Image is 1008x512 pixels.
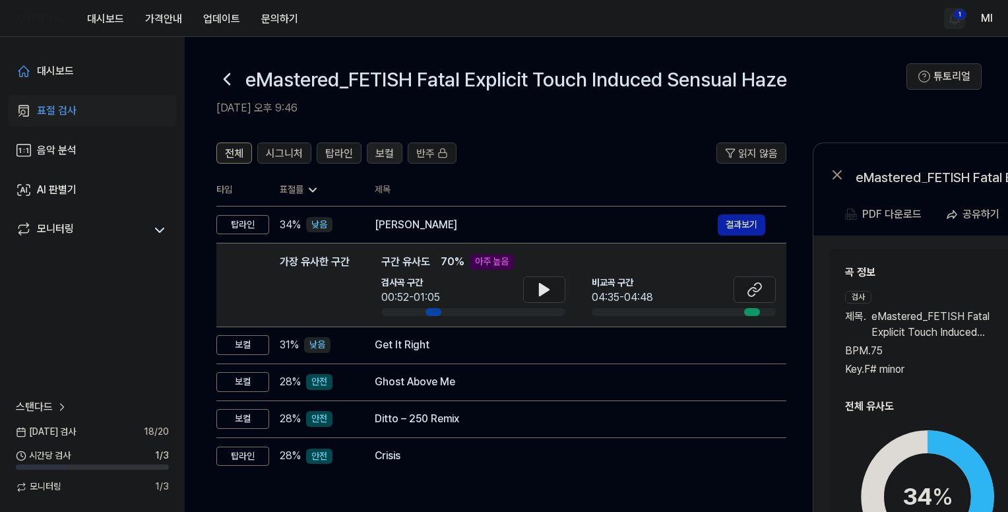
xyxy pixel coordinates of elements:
[375,217,718,233] div: [PERSON_NAME]
[216,143,252,164] button: 전체
[37,103,77,119] div: 표절 검사
[280,448,301,464] span: 28 %
[216,372,269,392] div: 보컬
[592,290,653,305] div: 04:35-04:48
[216,447,269,466] div: 탑라인
[280,411,301,427] span: 28 %
[306,217,332,233] div: 낮음
[375,174,786,206] th: 제목
[8,95,177,127] a: 표절 검사
[245,65,787,93] h1: eMastered_FETISH Fatal Explicit Touch Induced Sensual Haze
[280,374,301,390] span: 28 %
[16,426,76,439] span: [DATE] 검사
[375,337,765,353] div: Get It Right
[375,146,394,162] span: 보컬
[718,214,765,236] button: 결과보기
[16,449,71,463] span: 시간당 검사
[306,449,332,464] div: 안전
[216,215,269,235] div: 탑라인
[193,1,251,37] a: 업데이트
[947,11,962,26] img: 알림
[8,55,177,87] a: 대시보드
[306,411,332,427] div: 안전
[8,135,177,166] a: 음악 분석
[375,448,765,464] div: Crisis
[845,291,871,304] div: 검사
[962,206,999,223] div: 공유하기
[16,399,69,415] a: 스탠다드
[155,449,169,463] span: 1 / 3
[470,254,514,270] div: 아주 높음
[906,63,982,90] button: 튜토리얼
[306,374,332,390] div: 안전
[416,146,435,162] span: 반주
[375,411,765,427] div: Ditto – 250 Remix
[77,6,135,32] button: 대시보드
[842,201,924,228] button: PDF 다운로드
[216,409,269,429] div: 보컬
[257,143,311,164] button: 시그니처
[381,276,440,290] span: 검사곡 구간
[37,182,77,198] div: AI 판별기
[592,276,653,290] span: 비교곡 구간
[280,183,354,197] div: 표절률
[325,146,353,162] span: 탑라인
[317,143,362,164] button: 탑라인
[135,6,193,32] button: 가격안내
[845,208,857,220] img: PDF Download
[216,174,269,207] th: 타입
[280,217,301,233] span: 34 %
[37,221,74,240] div: 모니터링
[37,63,74,79] div: 대시보드
[862,206,922,223] div: PDF 다운로드
[144,426,169,439] span: 18 / 20
[225,146,243,162] span: 전체
[375,374,765,390] div: Ghost Above Me
[216,100,906,116] h2: [DATE] 오후 9:46
[280,337,299,353] span: 31 %
[16,13,63,24] img: logo
[441,254,464,270] span: 70 %
[716,143,786,164] button: 읽지 않음
[16,399,53,415] span: 스탠다드
[953,9,966,20] div: 1
[216,335,269,355] div: 보컬
[280,254,350,316] div: 가장 유사한 구간
[981,11,992,26] button: Ml
[381,290,440,305] div: 00:52-01:05
[193,6,251,32] button: 업데이트
[845,309,866,340] span: 제목 .
[16,221,145,240] a: 모니터링
[738,146,778,162] span: 읽지 않음
[932,482,953,511] span: %
[251,6,309,32] button: 문의하기
[408,143,457,164] button: 반주
[367,143,402,164] button: 보컬
[8,174,177,206] a: AI 판별기
[944,8,965,29] button: 알림1
[304,337,331,353] div: 낮음
[16,480,61,494] span: 모니터링
[155,480,169,494] span: 1 / 3
[381,254,430,270] span: 구간 유사도
[266,146,303,162] span: 시그니처
[37,143,77,158] div: 음악 분석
